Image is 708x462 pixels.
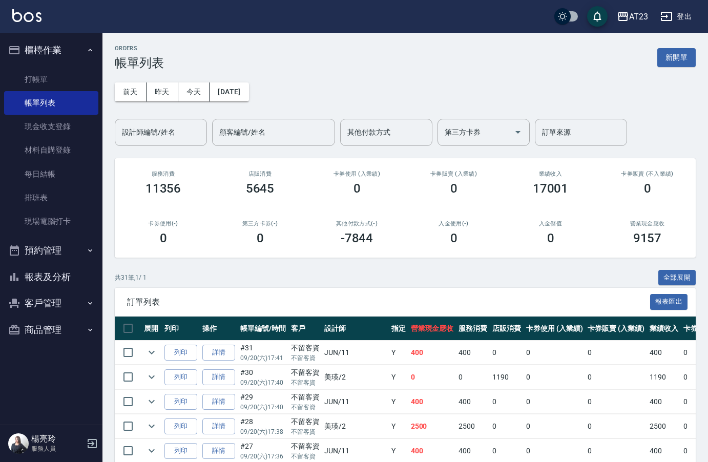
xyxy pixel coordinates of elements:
a: 詳情 [202,394,235,410]
td: 2500 [408,414,456,438]
a: 報表匯出 [650,297,688,306]
td: 0 [490,414,524,438]
button: 列印 [164,345,197,361]
button: [DATE] [210,82,248,101]
button: 前天 [115,82,147,101]
a: 新開單 [657,52,696,62]
h2: 第三方卡券(-) [224,220,296,227]
h2: 店販消費 [224,171,296,177]
button: 今天 [178,82,210,101]
td: 400 [456,341,490,365]
th: 卡券使用 (入業績) [524,317,586,341]
h2: 其他付款方式(-) [321,220,393,227]
a: 材料自購登錄 [4,138,98,162]
button: 全部展開 [658,270,696,286]
th: 帳單編號/時間 [238,317,288,341]
p: 共 31 筆, 1 / 1 [115,273,147,282]
h3: 0 [450,231,457,245]
a: 詳情 [202,345,235,361]
td: 0 [408,365,456,389]
img: Person [8,433,29,454]
th: 指定 [389,317,408,341]
td: 400 [456,390,490,414]
button: 昨天 [147,82,178,101]
h3: 服務消費 [127,171,199,177]
td: 0 [490,341,524,365]
a: 帳單列表 [4,91,98,115]
h3: 0 [353,181,361,196]
td: 0 [456,365,490,389]
th: 列印 [162,317,200,341]
button: AT23 [613,6,652,27]
h2: 入金儲值 [514,220,587,227]
td: 0 [524,341,586,365]
th: 卡券販賣 (入業績) [585,317,647,341]
p: 不留客資 [291,378,320,387]
th: 服務消費 [456,317,490,341]
button: expand row [144,443,159,458]
h2: 入金使用(-) [418,220,490,227]
h2: 卡券使用(-) [127,220,199,227]
p: 不留客資 [291,403,320,412]
td: Y [389,341,408,365]
div: 不留客資 [291,367,320,378]
p: 09/20 (六) 17:40 [240,378,286,387]
button: 預約管理 [4,237,98,264]
div: 不留客資 [291,343,320,353]
p: 不留客資 [291,427,320,436]
h3: 5645 [246,181,275,196]
td: 0 [585,414,647,438]
td: 0 [490,390,524,414]
h3: 0 [450,181,457,196]
button: 登出 [656,7,696,26]
h5: 楊亮玲 [31,434,84,444]
h3: 0 [644,181,651,196]
button: 商品管理 [4,317,98,343]
p: 09/20 (六) 17:38 [240,427,286,436]
td: 0 [585,390,647,414]
h3: -7844 [341,231,373,245]
p: 不留客資 [291,353,320,363]
h2: 卡券使用 (入業績) [321,171,393,177]
button: expand row [144,369,159,385]
button: 列印 [164,394,197,410]
td: Y [389,365,408,389]
td: Y [389,390,408,414]
h2: ORDERS [115,45,164,52]
h3: 17001 [533,181,569,196]
button: expand row [144,394,159,409]
button: expand row [144,345,159,360]
h3: 0 [160,231,167,245]
h3: 0 [547,231,554,245]
h3: 帳單列表 [115,56,164,70]
h3: 11356 [145,181,181,196]
td: 400 [647,390,681,414]
h2: 營業現金應收 [611,220,683,227]
a: 每日結帳 [4,162,98,186]
p: 09/20 (六) 17:40 [240,403,286,412]
th: 營業現金應收 [408,317,456,341]
td: 0 [524,390,586,414]
p: 不留客資 [291,452,320,461]
td: 400 [408,341,456,365]
span: 訂單列表 [127,297,650,307]
button: 新開單 [657,48,696,67]
td: JUN /11 [322,390,388,414]
th: 業績收入 [647,317,681,341]
td: 1190 [490,365,524,389]
button: 列印 [164,418,197,434]
td: 400 [647,341,681,365]
td: 400 [408,390,456,414]
td: #29 [238,390,288,414]
td: 0 [524,414,586,438]
td: 0 [585,341,647,365]
button: 客戶管理 [4,290,98,317]
td: #28 [238,414,288,438]
button: 列印 [164,369,197,385]
td: 0 [524,365,586,389]
a: 詳情 [202,418,235,434]
h3: 0 [257,231,264,245]
div: 不留客資 [291,392,320,403]
button: save [587,6,608,27]
a: 詳情 [202,369,235,385]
